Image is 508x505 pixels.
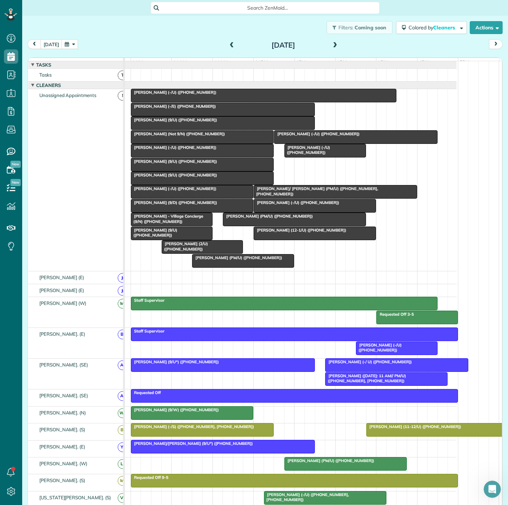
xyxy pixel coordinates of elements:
span: B( [118,425,127,435]
span: Cleaners [35,82,62,88]
span: Requested Off [131,390,161,395]
span: [PERSON_NAME]. (S) [38,427,87,432]
span: V( [118,493,127,503]
span: Staff Supervisor [131,298,165,303]
span: A( [118,391,127,401]
span: [PERSON_NAME] (-/E) ([PHONE_NUMBER]) [131,104,216,109]
span: [PERSON_NAME] (-/U) ([PHONE_NUMBER]) [253,200,340,205]
span: Staff Supervisor [131,329,165,334]
span: [PERSON_NAME] (9/U) ([PHONE_NUMBER]) [131,117,218,122]
span: 2pm [336,59,348,65]
iframe: Intercom live chat [484,481,501,498]
span: [PERSON_NAME] - Village Concierge (9/N) ([PHONE_NUMBER]) [131,214,203,224]
button: Actions [470,21,503,34]
span: 1pm [295,59,307,65]
span: Requested Off 3-5 [376,312,414,317]
span: [PERSON_NAME]. (S) [38,477,87,483]
span: L( [118,459,127,469]
span: [PERSON_NAME]. (N) [38,410,87,416]
span: [PERSON_NAME] (-/S) ([PHONE_NUMBER], [PHONE_NUMBER]) [131,424,254,429]
span: [PERSON_NAME] (-/U) ([PHONE_NUMBER]) [356,343,402,353]
span: 9am [131,59,144,65]
span: 11am [213,59,229,65]
span: [PERSON_NAME] (-/U) ([PHONE_NUMBER]) [284,145,330,155]
span: [PERSON_NAME] (9/U*) ([PHONE_NUMBER]) [131,359,219,364]
span: 5pm [458,59,471,65]
span: [PERSON_NAME]. (SE) [38,393,89,398]
span: J( [118,286,127,296]
span: [PERSON_NAME]/[PERSON_NAME] (9/U*) ([PHONE_NUMBER]) [131,441,253,446]
span: New [10,161,21,168]
span: [PERSON_NAME]. (E) [38,331,87,337]
span: [PERSON_NAME] (-/U) ([PHONE_NUMBER]) [131,145,217,150]
span: 12pm [254,59,269,65]
span: [PERSON_NAME] (9/U) ([PHONE_NUMBER]) [131,228,177,238]
span: [PERSON_NAME] (-/U) ([PHONE_NUMBER]) [274,131,360,136]
span: [PERSON_NAME] (PM/U) ([PHONE_NUMBER]) [223,214,313,219]
span: J( [118,273,127,283]
span: [PERSON_NAME] (PM/U) ([PHONE_NUMBER]) [284,458,375,463]
span: 10am [172,59,188,65]
span: [PERSON_NAME] (9/D) ([PHONE_NUMBER]) [131,200,218,205]
span: Colored by [409,24,458,31]
span: [PERSON_NAME] (9/U) ([PHONE_NUMBER]) [131,173,218,178]
span: [PERSON_NAME] (W) [38,300,88,306]
span: Y( [118,442,127,452]
span: Coming soon [355,24,387,31]
span: A( [118,360,127,370]
span: Tasks [38,72,53,78]
span: Unassigned Appointments [38,92,98,98]
h2: [DATE] [239,41,328,49]
span: Requested Off 9-5 [131,475,169,480]
span: T [118,71,127,80]
span: [PERSON_NAME] (E) [38,287,86,293]
span: [PERSON_NAME] (-/U) ([PHONE_NUMBER]) [131,90,217,95]
span: ! [118,91,127,101]
span: W( [118,408,127,418]
span: [PERSON_NAME]. (W) [38,461,89,466]
span: [PERSON_NAME] ([DATE]: 11 AM// PM/U) ([PHONE_NUMBER], [PHONE_NUMBER]) [325,373,406,383]
span: [PERSON_NAME]. (SE) [38,362,89,368]
span: [PERSON_NAME] (-/ U) ([PHONE_NUMBER]) [325,359,412,364]
button: next [489,39,503,49]
span: [PERSON_NAME] (PM/U) ([PHONE_NUMBER]) [192,255,282,260]
span: [PERSON_NAME]/ [PERSON_NAME] (PM/U) ([PHONE_NUMBER], [PHONE_NUMBER]) [253,186,378,196]
span: B( [118,330,127,339]
span: [PERSON_NAME] (-/U) ([PHONE_NUMBER]) [131,186,217,191]
button: prev [28,39,41,49]
span: [PERSON_NAME] (2/U) ([PHONE_NUMBER]) [161,241,208,251]
span: 4pm [417,59,430,65]
span: Filters: [338,24,353,31]
span: M( [118,299,127,309]
span: [PERSON_NAME] (9/W) ([PHONE_NUMBER]) [131,407,219,412]
span: [PERSON_NAME] (9/U) ([PHONE_NUMBER]) [131,159,218,164]
span: M( [118,476,127,486]
span: Tasks [35,62,53,68]
button: [DATE] [40,39,62,49]
span: 3pm [376,59,389,65]
span: Cleaners [433,24,456,31]
span: [US_STATE][PERSON_NAME]. (S) [38,495,112,500]
span: [PERSON_NAME] (12-1/U) ([PHONE_NUMBER]) [253,228,347,233]
span: [PERSON_NAME] (11-12/U) ([PHONE_NUMBER]) [366,424,461,429]
span: [PERSON_NAME] (Not 9/N) ([PHONE_NUMBER]) [131,131,225,136]
span: [PERSON_NAME]. (E) [38,444,87,450]
span: [PERSON_NAME] (-/U) ([PHONE_NUMBER], [PHONE_NUMBER]) [264,492,349,502]
span: New [10,179,21,186]
button: Colored byCleaners [396,21,467,34]
span: [PERSON_NAME] (E) [38,275,86,280]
